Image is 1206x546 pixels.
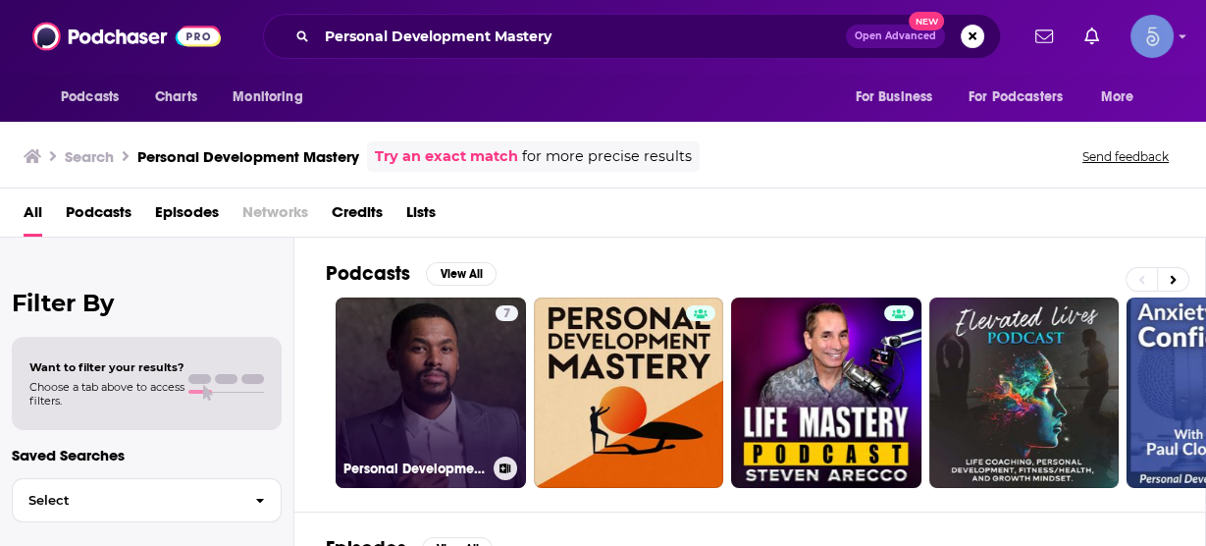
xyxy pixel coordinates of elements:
[263,14,1001,59] div: Search podcasts, credits, & more...
[155,83,197,111] span: Charts
[1076,148,1175,165] button: Send feedback
[496,305,518,321] a: 7
[1027,20,1061,53] a: Show notifications dropdown
[61,83,119,111] span: Podcasts
[503,304,510,324] span: 7
[47,79,144,116] button: open menu
[841,79,957,116] button: open menu
[846,25,945,48] button: Open AdvancedNew
[1087,79,1159,116] button: open menu
[137,147,359,166] h3: Personal Development Mastery
[956,79,1091,116] button: open menu
[12,478,282,522] button: Select
[1130,15,1174,58] span: Logged in as Spiral5-G1
[343,461,486,477] h3: Personal Development & Mastery
[375,145,518,168] a: Try an exact match
[1076,20,1107,53] a: Show notifications dropdown
[332,196,383,237] a: Credits
[242,196,308,237] span: Networks
[12,289,282,317] h2: Filter By
[317,21,846,52] input: Search podcasts, credits, & more...
[32,18,221,55] img: Podchaser - Follow, Share and Rate Podcasts
[1130,15,1174,58] img: User Profile
[66,196,131,237] a: Podcasts
[909,12,944,30] span: New
[142,79,209,116] a: Charts
[65,147,114,166] h3: Search
[336,298,526,488] a: 7Personal Development & Mastery
[155,196,219,237] a: Episodes
[233,83,302,111] span: Monitoring
[522,145,692,168] span: for more precise results
[1101,83,1134,111] span: More
[969,83,1063,111] span: For Podcasters
[13,494,239,507] span: Select
[855,31,936,41] span: Open Advanced
[12,446,282,464] p: Saved Searches
[426,262,497,286] button: View All
[326,261,497,286] a: PodcastsView All
[406,196,436,237] a: Lists
[24,196,42,237] a: All
[326,261,410,286] h2: Podcasts
[855,83,932,111] span: For Business
[1130,15,1174,58] button: Show profile menu
[29,360,184,374] span: Want to filter your results?
[29,380,184,408] span: Choose a tab above to access filters.
[219,79,328,116] button: open menu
